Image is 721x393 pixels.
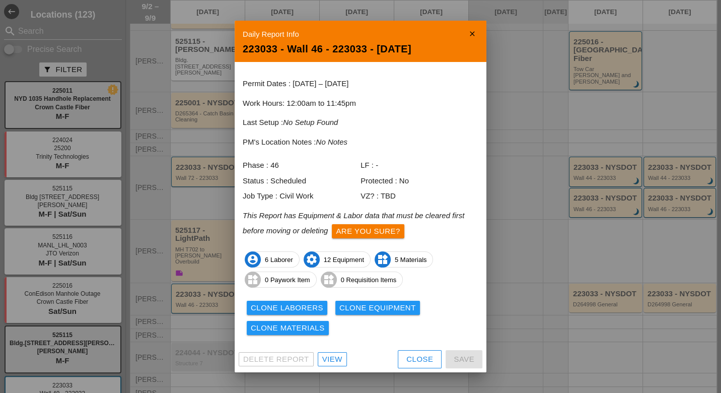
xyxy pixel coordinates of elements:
[243,137,478,148] p: PM's Location Notes :
[243,44,478,54] div: 223033 - Wall 46 - 223033 - [DATE]
[245,272,316,288] span: 0 Paywork Item
[339,302,416,314] div: Clone Equipment
[332,224,404,238] button: Are you sure?
[243,190,360,202] div: Job Type : Civil Work
[247,321,329,335] button: Clone Materials
[316,138,347,146] i: No Notes
[243,29,478,40] div: Daily Report Info
[243,160,360,171] div: Phase : 46
[360,160,478,171] div: LF : -
[243,175,360,187] div: Status : Scheduled
[243,211,464,235] i: This Report has Equipment & Labor data that must be cleared first before moving or deleting
[321,272,403,288] span: 0 Requisition Items
[243,117,478,128] p: Last Setup :
[398,350,442,368] button: Close
[243,78,478,90] p: Permit Dates : [DATE] – [DATE]
[360,175,478,187] div: Protected : No
[243,98,478,109] p: Work Hours: 12:00am to 11:45pm
[245,272,261,288] i: widgets
[318,352,347,366] a: View
[336,226,400,237] div: Are you sure?
[251,322,325,334] div: Clone Materials
[321,272,337,288] i: widgets
[360,190,478,202] div: VZ? : TBD
[462,24,482,44] i: close
[322,354,342,365] div: View
[304,251,370,268] span: 12 Equipment
[375,251,391,268] i: widgets
[251,302,323,314] div: Clone Laborers
[304,251,320,268] i: settings
[375,251,433,268] span: 5 Materials
[245,251,261,268] i: account_circle
[335,301,420,315] button: Clone Equipment
[283,118,338,126] i: No Setup Found
[245,251,299,268] span: 6 Laborer
[406,354,433,365] div: Close
[247,301,327,315] button: Clone Laborers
